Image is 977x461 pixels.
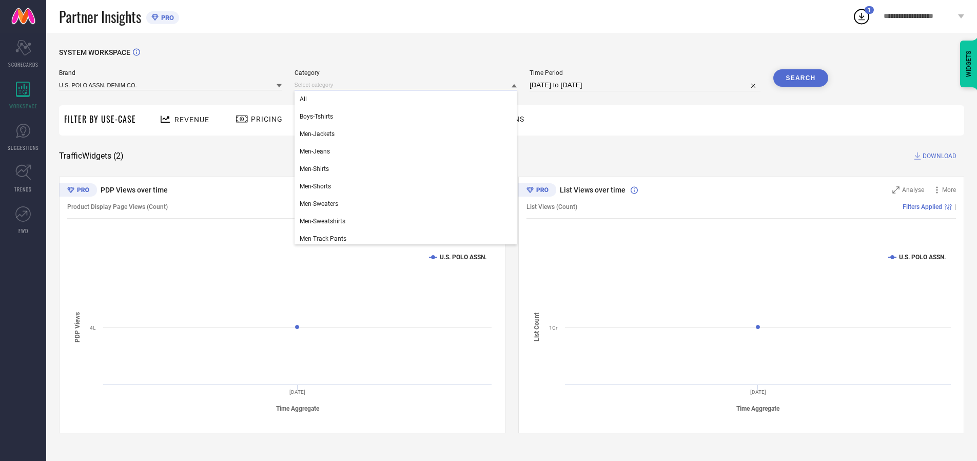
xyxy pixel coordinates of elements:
[852,7,871,26] div: Open download list
[59,6,141,27] span: Partner Insights
[295,108,517,125] div: Boys-Tshirts
[59,151,124,161] span: Traffic Widgets ( 2 )
[9,102,37,110] span: WORKSPACE
[954,203,956,210] span: |
[300,130,335,138] span: Men-Jackets
[74,312,81,342] tspan: PDP Views
[174,116,209,124] span: Revenue
[530,79,760,91] input: Select time period
[300,218,345,225] span: Men-Sweatshirts
[533,313,540,341] tspan: List Count
[300,148,330,155] span: Men-Jeans
[295,178,517,195] div: Men-Shorts
[159,14,174,22] span: PRO
[560,186,626,194] span: List Views over time
[300,183,331,190] span: Men-Shorts
[64,113,136,125] span: Filter By Use-Case
[892,186,900,194] svg: Zoom
[295,69,517,76] span: Category
[101,186,168,194] span: PDP Views over time
[518,183,556,199] div: Premium
[18,227,28,235] span: FWD
[549,325,558,331] text: 1Cr
[923,151,956,161] span: DOWNLOAD
[295,143,517,160] div: Men-Jeans
[8,61,38,68] span: SCORECARDS
[295,160,517,178] div: Men-Shirts
[276,405,320,412] tspan: Time Aggregate
[899,254,946,261] text: U.S. POLO ASSN.
[59,183,97,199] div: Premium
[300,235,346,242] span: Men-Track Pants
[251,115,283,123] span: Pricing
[289,389,305,395] text: [DATE]
[295,125,517,143] div: Men-Jackets
[526,203,577,210] span: List Views (Count)
[295,195,517,213] div: Men-Sweaters
[90,325,96,331] text: 4L
[868,7,871,13] span: 1
[440,254,486,261] text: U.S. POLO ASSN.
[59,69,282,76] span: Brand
[942,186,956,194] span: More
[903,203,942,210] span: Filters Applied
[300,200,338,207] span: Men-Sweaters
[59,48,130,56] span: SYSTEM WORKSPACE
[773,69,829,87] button: Search
[300,95,307,103] span: All
[736,405,780,412] tspan: Time Aggregate
[300,113,333,120] span: Boys-Tshirts
[14,185,32,193] span: TRENDS
[295,90,517,108] div: All
[295,80,517,90] input: Select category
[67,203,168,210] span: Product Display Page Views (Count)
[750,389,766,395] text: [DATE]
[530,69,760,76] span: Time Period
[295,230,517,247] div: Men-Track Pants
[300,165,329,172] span: Men-Shirts
[295,213,517,230] div: Men-Sweatshirts
[8,144,39,151] span: SUGGESTIONS
[902,186,924,194] span: Analyse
